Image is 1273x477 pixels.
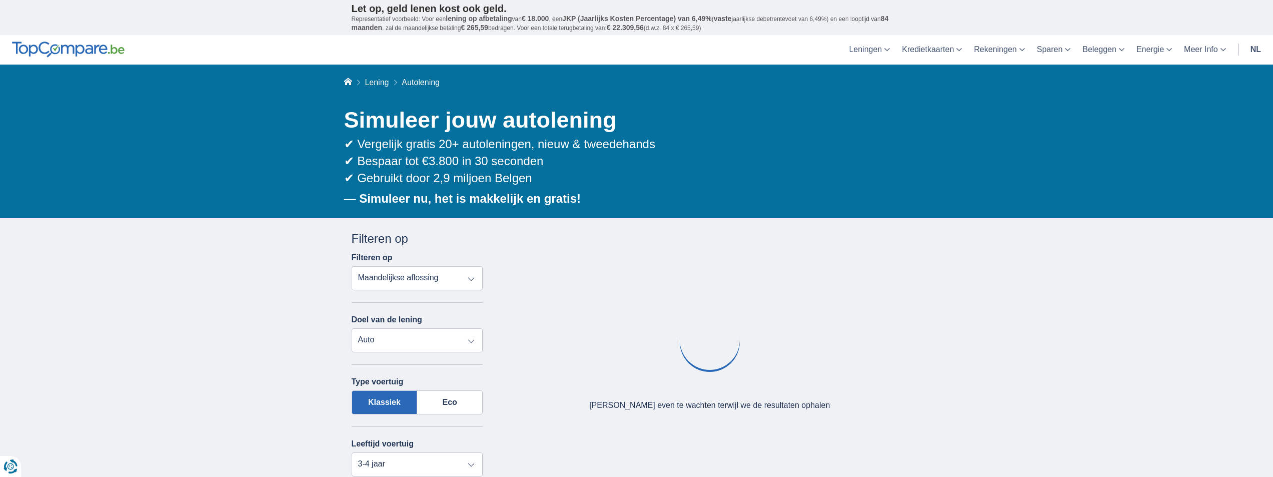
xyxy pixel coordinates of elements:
[896,35,968,65] a: Kredietkaarten
[1244,35,1267,65] a: nl
[589,400,830,411] div: [PERSON_NAME] even te wachten terwijl we de resultaten ophalen
[352,390,418,414] label: Klassiek
[352,3,922,15] p: Let op, geld lenen kost ook geld.
[843,35,896,65] a: Leningen
[352,253,393,262] label: Filteren op
[352,15,889,32] span: 84 maanden
[402,78,440,87] span: Autolening
[446,15,512,23] span: lening op afbetaling
[344,78,352,87] a: Home
[365,78,389,87] a: Lening
[522,15,549,23] span: € 18.000
[968,35,1030,65] a: Rekeningen
[344,192,581,205] b: — Simuleer nu, het is makkelijk en gratis!
[12,42,125,58] img: TopCompare
[352,315,422,324] label: Doel van de lening
[1130,35,1178,65] a: Energie
[1076,35,1130,65] a: Beleggen
[344,105,922,136] h1: Simuleer jouw autolening
[461,24,488,32] span: € 265,59
[714,15,732,23] span: vaste
[352,15,922,33] p: Representatief voorbeeld: Voor een van , een ( jaarlijkse debetrentevoet van 6,49%) en een loopti...
[417,390,483,414] label: Eco
[607,24,644,32] span: € 22.309,56
[352,377,404,386] label: Type voertuig
[352,439,414,448] label: Leeftijd voertuig
[352,230,483,247] div: Filteren op
[344,136,922,187] div: ✔ Vergelijk gratis 20+ autoleningen, nieuw & tweedehands ✔ Bespaar tot €3.800 in 30 seconden ✔ Ge...
[1031,35,1077,65] a: Sparen
[562,15,712,23] span: JKP (Jaarlijks Kosten Percentage) van 6,49%
[1178,35,1232,65] a: Meer Info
